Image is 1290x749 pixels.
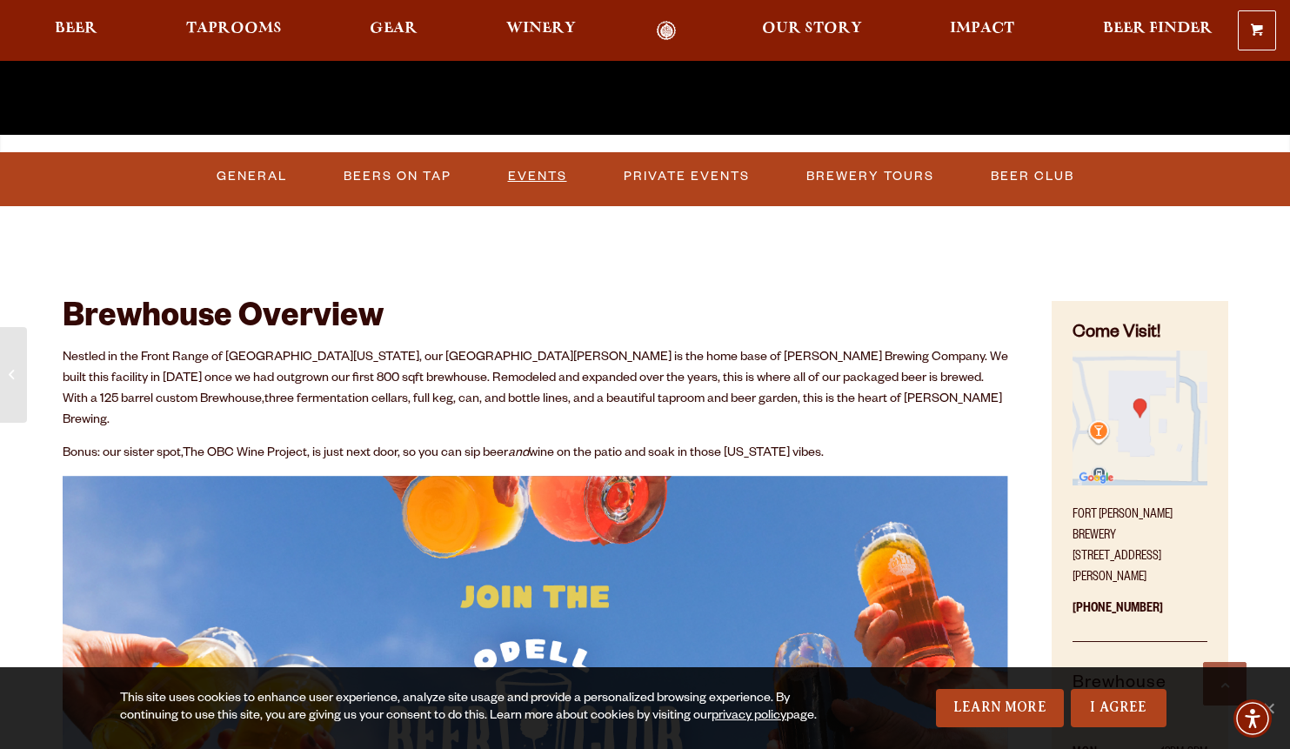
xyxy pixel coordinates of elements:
[506,22,576,36] span: Winery
[950,22,1014,36] span: Impact
[63,301,1009,339] h2: Brewhouse Overview
[1073,495,1206,589] p: Fort [PERSON_NAME] Brewery [STREET_ADDRESS][PERSON_NAME]
[43,21,109,41] a: Beer
[1073,351,1206,485] img: Small thumbnail of location on map
[63,444,1009,465] p: Bonus: our sister spot, , is just next door, so you can sip beer wine on the patio and soak in th...
[633,21,698,41] a: Odell Home
[183,447,307,461] a: The OBC Wine Project
[186,22,282,36] span: Taprooms
[508,447,529,461] em: and
[495,21,587,41] a: Winery
[63,348,1009,431] p: Nestled in the Front Range of [GEOGRAPHIC_DATA][US_STATE], our [GEOGRAPHIC_DATA][PERSON_NAME] is ...
[1073,477,1206,491] a: Find on Google Maps (opens in a new window)
[1233,699,1272,738] div: Accessibility Menu
[1203,662,1247,706] a: Scroll to top
[63,393,1002,428] span: three fermentation cellars, full keg, can, and bottle lines, and a beautiful taproom and beer gar...
[939,21,1026,41] a: Impact
[617,157,757,197] a: Private Events
[936,689,1064,727] a: Learn More
[984,157,1081,197] a: Beer Club
[120,691,842,726] div: This site uses cookies to enhance user experience, analyze site usage and provide a personalized ...
[358,21,429,41] a: Gear
[210,157,294,197] a: General
[175,21,293,41] a: Taprooms
[1092,21,1224,41] a: Beer Finder
[501,157,574,197] a: Events
[799,157,941,197] a: Brewery Tours
[751,21,873,41] a: Our Story
[337,157,458,197] a: Beers on Tap
[370,22,418,36] span: Gear
[1103,22,1213,36] span: Beer Finder
[55,22,97,36] span: Beer
[1071,689,1166,727] a: I Agree
[762,22,862,36] span: Our Story
[712,710,786,724] a: privacy policy
[1073,589,1206,642] p: [PHONE_NUMBER]
[1073,322,1206,347] h4: Come Visit!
